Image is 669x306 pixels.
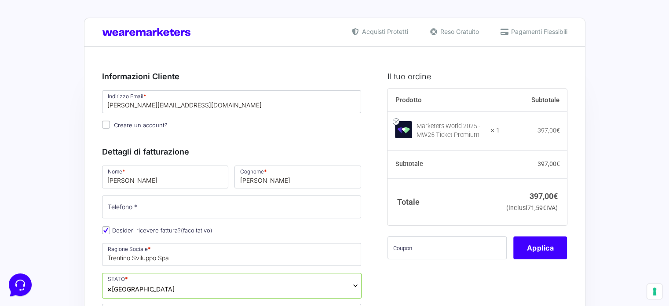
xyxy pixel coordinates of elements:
p: Home [26,237,41,245]
th: Totale [388,178,500,225]
img: Marketers World 2025 - MW25 Ticket Premium [395,121,412,138]
span: (facoltativo) [181,227,212,234]
span: Le tue conversazioni [14,35,75,42]
input: Indirizzo Email * [102,90,362,113]
button: Inizia una conversazione [14,74,162,92]
button: Home [7,225,61,245]
span: Italia [102,273,362,299]
label: Desideri ricevere fattura? [102,227,212,234]
span: € [543,204,546,212]
div: Marketers World 2025 - MW25 Ticket Premium [417,122,485,140]
span: Acquisti Protetti [360,27,408,36]
span: Inizia una conversazione [57,79,130,86]
bdi: 397,00 [530,192,558,201]
h3: Dettagli di fatturazione [102,146,362,158]
small: (inclusi IVA) [506,204,558,212]
p: Messaggi [76,237,100,245]
strong: × 1 [491,126,500,135]
span: × [107,284,112,294]
th: Subtotale [500,89,567,112]
h2: Ciao da Marketers 👋 [7,7,148,21]
input: Creare un account? [102,121,110,129]
bdi: 397,00 [537,127,559,134]
input: Cerca un articolo... [20,128,144,137]
input: Telefono * [102,195,362,218]
span: € [556,160,559,167]
span: Reso Gratuito [438,27,479,36]
a: Apri Centro Assistenza [94,109,162,116]
img: dark [28,49,46,67]
p: Aiuto [135,237,148,245]
input: Desideri ricevere fattura?(facoltativo) [102,226,110,234]
h3: Il tuo ordine [388,70,567,82]
button: Le tue preferenze relative al consenso per le tecnologie di tracciamento [647,284,662,299]
bdi: 397,00 [537,160,559,167]
span: Italia [107,284,175,294]
iframe: Customerly Messenger Launcher [7,272,33,298]
span: Creare un account? [114,122,168,129]
span: € [556,127,559,134]
h3: Informazioni Cliente [102,70,362,82]
input: Coupon [388,236,507,259]
span: Trova una risposta [14,109,69,116]
button: Messaggi [61,225,115,245]
span: Pagamenti Flessibili [509,27,567,36]
input: Nome * [102,166,229,188]
img: dark [42,49,60,67]
span: € [553,192,558,201]
input: Cognome * [234,166,361,188]
button: Applica [513,236,567,259]
span: 71,59 [527,204,546,212]
th: Prodotto [388,89,500,112]
th: Subtotale [388,151,500,179]
input: Ragione Sociale * [102,243,362,266]
button: Aiuto [115,225,169,245]
img: dark [14,49,32,67]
